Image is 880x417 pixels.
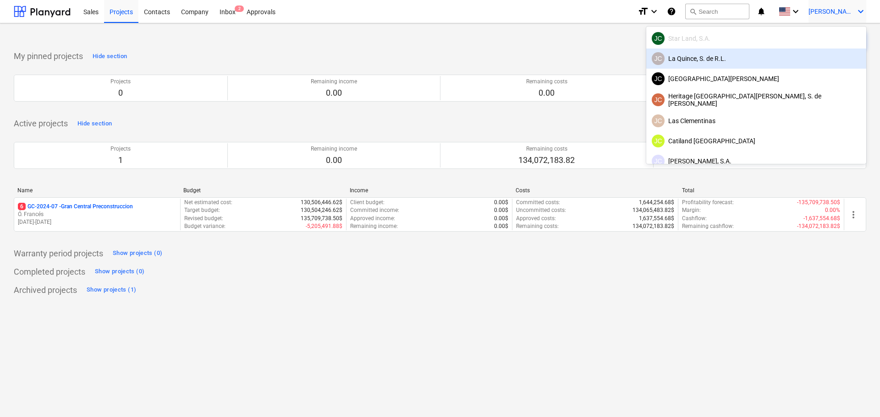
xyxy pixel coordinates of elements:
[652,155,665,168] div: Javier Cattan
[652,155,861,168] div: [PERSON_NAME], S.A.
[654,96,662,103] span: JC
[652,114,861,127] div: Las Clementinas
[652,32,861,45] div: Star Land, S.A.
[834,373,880,417] iframe: Chat Widget
[652,135,861,147] div: Catiland [GEOGRAPHIC_DATA]
[654,137,662,145] span: JC
[652,52,665,65] div: Javier Cattan
[652,52,861,65] div: La Quince, S. de R.L.
[652,32,665,45] div: Javier Cattan
[654,75,662,82] span: JC
[652,72,665,85] div: Javier Cattan
[652,135,665,147] div: Javier Cattan
[652,93,665,106] div: Javier Cattan
[652,114,665,127] div: Javier Cattan
[652,92,861,107] div: Heritage [GEOGRAPHIC_DATA][PERSON_NAME], S. de [PERSON_NAME]
[654,117,662,125] span: JC
[654,157,662,165] span: JC
[654,55,662,62] span: JC
[652,72,861,85] div: [GEOGRAPHIC_DATA][PERSON_NAME]
[654,35,662,42] span: JC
